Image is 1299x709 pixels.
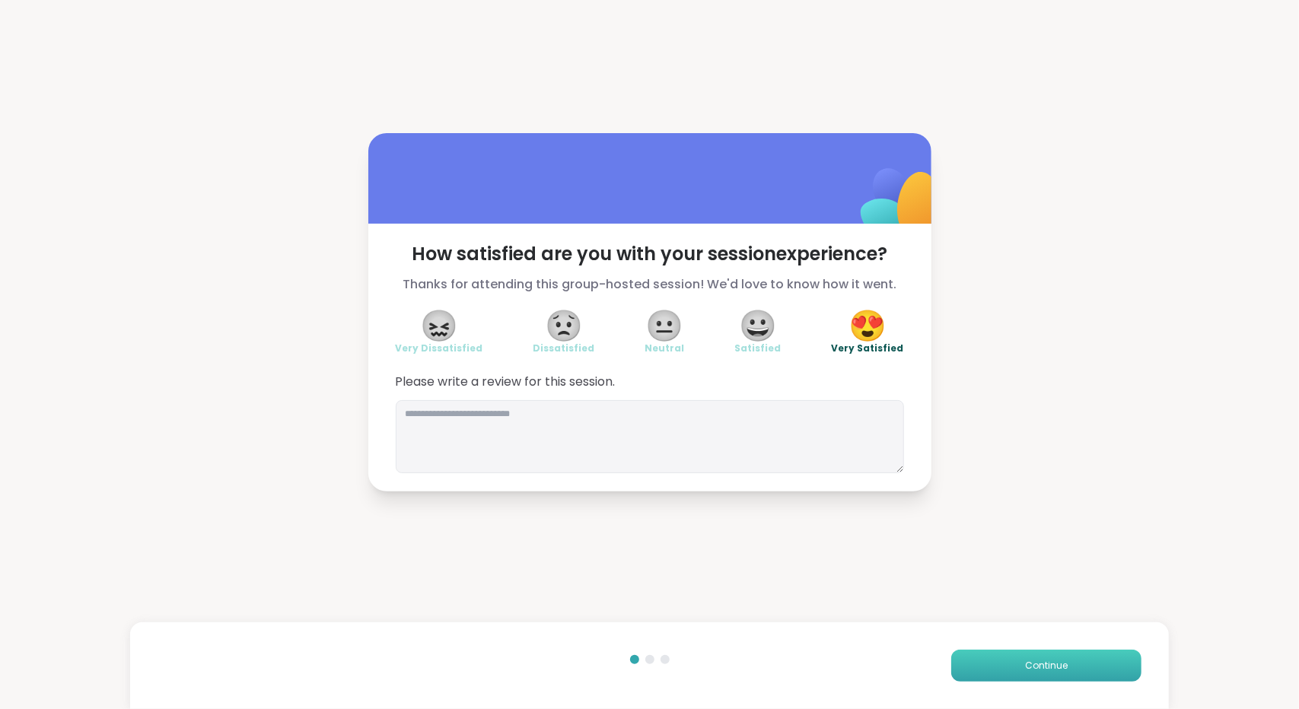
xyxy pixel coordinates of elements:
[396,342,483,354] span: Very Dissatisfied
[646,312,684,339] span: 😐
[739,312,777,339] span: 😀
[420,312,458,339] span: 😖
[396,373,904,391] span: Please write a review for this session.
[832,342,904,354] span: Very Satisfied
[1025,659,1068,672] span: Continue
[645,342,685,354] span: Neutral
[545,312,583,339] span: 😟
[951,650,1141,682] button: Continue
[533,342,595,354] span: Dissatisfied
[396,275,904,294] span: Thanks for attending this group-hosted session! We'd love to know how it went.
[735,342,782,354] span: Satisfied
[825,129,976,280] img: ShareWell Logomark
[848,312,887,339] span: 😍
[396,242,904,266] span: How satisfied are you with your session experience?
